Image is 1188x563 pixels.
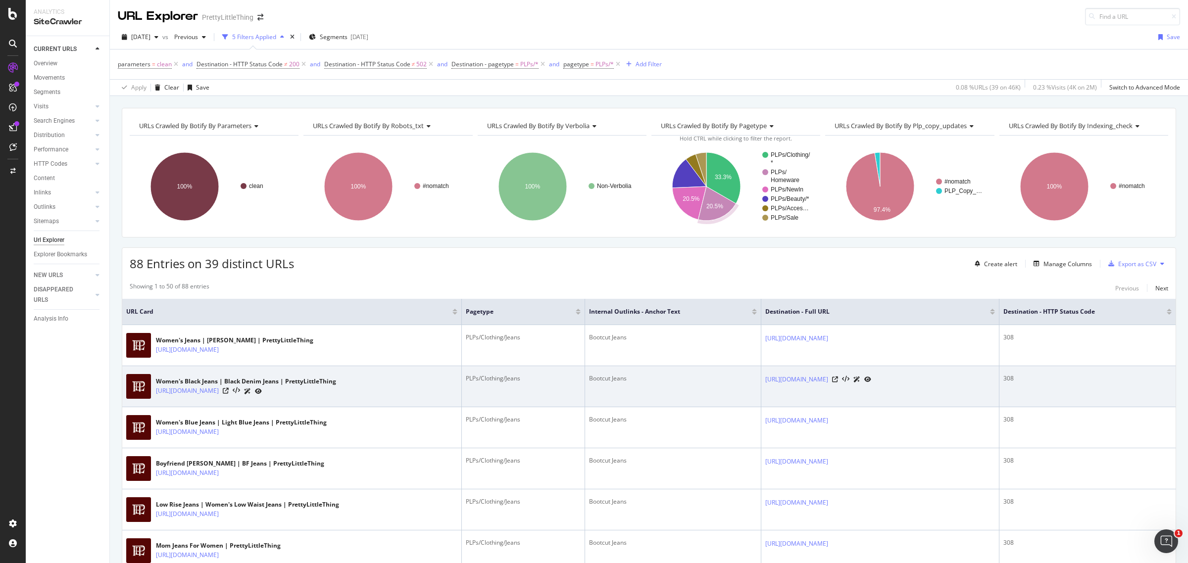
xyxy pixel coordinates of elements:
div: Url Explorer [34,235,64,245]
a: [URL][DOMAIN_NAME] [156,386,219,396]
button: 5 Filters Applied [218,29,288,45]
button: Previous [1115,282,1139,294]
a: Explorer Bookmarks [34,249,102,260]
a: Segments [34,87,102,97]
div: HTTP Codes [34,159,67,169]
text: PLPs/Beauty/* [771,195,809,202]
span: Segments [320,33,347,41]
a: AI Url Details [853,374,860,384]
h4: URLs Crawled By Botify By indexing_check [1007,118,1159,134]
a: Content [34,173,102,184]
h4: URLs Crawled By Botify By plp_copy_updates [833,118,985,134]
div: and [182,60,193,68]
h4: URLs Crawled By Botify By pagetype [659,118,811,134]
text: #nomatch [944,178,971,185]
span: URLs Crawled By Botify By verbolia [487,121,590,130]
div: CURRENT URLS [34,44,77,54]
button: Segments[DATE] [305,29,372,45]
button: and [437,59,447,69]
span: Destination - HTTP Status Code [324,60,410,68]
div: A chart. [999,143,1167,230]
span: URLs Crawled By Botify By pagetype [661,121,767,130]
button: Create alert [971,256,1017,272]
a: CURRENT URLS [34,44,93,54]
a: DISAPPEARED URLS [34,284,93,305]
a: URL Inspection [864,374,871,384]
iframe: Intercom live chat [1154,529,1178,553]
span: URLs Crawled By Botify By parameters [139,121,251,130]
div: Manage Columns [1043,260,1092,268]
div: Low Rise Jeans | Women's Low Waist Jeans | PrettyLittleThing [156,500,339,509]
span: = [515,60,519,68]
h4: URLs Crawled By Botify By robots_txt [311,118,463,134]
a: Analysis Info [34,314,102,324]
text: clean [249,183,263,189]
div: 308 [1003,333,1172,342]
button: Switch to Advanced Mode [1105,80,1180,95]
div: A chart. [825,143,992,230]
div: Showing 1 to 50 of 88 entries [130,282,209,294]
button: View HTML Source [233,387,240,394]
a: Outlinks [34,202,93,212]
div: NEW URLS [34,270,63,281]
div: Add Filter [636,60,662,68]
div: Mom Jeans For Women | PrettyLittleThing [156,541,281,550]
div: Overview [34,58,57,69]
span: ≠ [412,60,415,68]
div: 308 [1003,415,1172,424]
div: SiteCrawler [34,16,101,28]
a: Performance [34,144,93,155]
div: Distribution [34,130,65,141]
a: Overview [34,58,102,69]
div: PLPs/Clothing/Jeans [466,456,580,465]
span: URLs Crawled By Botify By plp_copy_updates [835,121,967,130]
span: Hold CTRL while clicking to filter the report. [680,135,792,142]
span: vs [162,33,170,41]
div: Analysis Info [34,314,68,324]
div: DISAPPEARED URLS [34,284,84,305]
img: main image [126,456,151,481]
div: URL Explorer [118,8,198,25]
a: Distribution [34,130,93,141]
h4: URLs Crawled By Botify By parameters [137,118,290,134]
text: PLPs/Acces… [771,205,809,212]
a: [URL][DOMAIN_NAME] [156,550,219,560]
span: parameters [118,60,150,68]
div: Bootcut Jeans [589,415,757,424]
div: times [288,32,297,42]
a: Sitemaps [34,216,93,227]
div: Create alert [984,260,1017,268]
a: [URL][DOMAIN_NAME] [156,427,219,437]
div: A chart. [651,143,819,230]
span: URLs Crawled By Botify By robots_txt [313,121,424,130]
a: [URL][DOMAIN_NAME] [765,333,828,343]
div: Visits [34,101,49,112]
div: PLPs/Clothing/Jeans [466,374,580,383]
a: AI Url Details [244,386,251,396]
a: [URL][DOMAIN_NAME] [765,457,828,467]
div: Segments [34,87,60,97]
span: Destination - Full URL [765,307,975,316]
span: PLPs/* [520,57,539,71]
img: main image [126,497,151,522]
div: 5 Filters Applied [232,33,276,41]
button: Clear [151,80,179,95]
img: main image [126,374,151,399]
div: Bootcut Jeans [589,333,757,342]
div: Switch to Advanced Mode [1109,83,1180,92]
text: 100% [525,183,540,190]
input: Find a URL [1085,8,1180,25]
svg: A chart. [478,143,645,230]
div: 308 [1003,497,1172,506]
div: Bootcut Jeans [589,374,757,383]
text: PLPs/NewIn [771,186,803,193]
text: PLP_Copy_… [944,188,982,194]
div: Search Engines [34,116,75,126]
text: 97.4% [874,206,891,213]
div: A chart. [303,143,471,230]
button: and [310,59,320,69]
span: PLPs/* [595,57,614,71]
button: Apply [118,80,147,95]
div: arrow-right-arrow-left [257,14,263,21]
text: #nomatch [1119,183,1145,189]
